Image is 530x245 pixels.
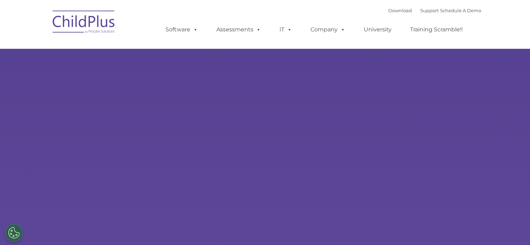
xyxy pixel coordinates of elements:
[440,8,481,13] a: Schedule A Demo
[49,6,119,40] img: ChildPlus by Procare Solutions
[403,23,470,37] a: Training Scramble!!
[388,8,412,13] a: Download
[5,224,23,242] button: Cookies Settings
[388,8,481,13] font: |
[272,23,299,37] a: IT
[209,23,268,37] a: Assessments
[304,23,352,37] a: Company
[159,23,205,37] a: Software
[420,8,439,13] a: Support
[357,23,399,37] a: University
